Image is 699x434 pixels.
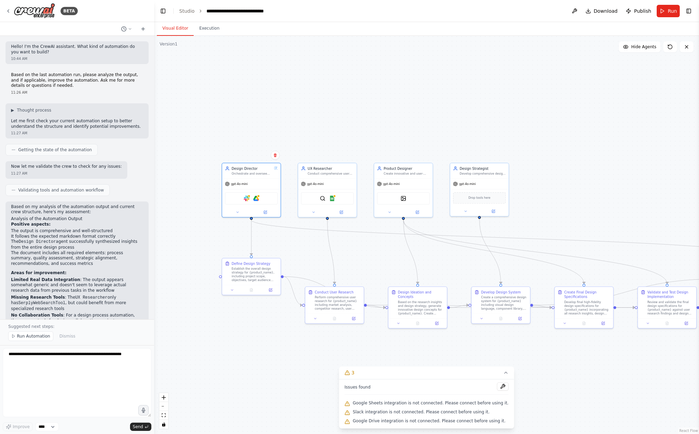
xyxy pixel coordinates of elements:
div: 11:27 AM [11,131,143,136]
div: Product Designer [384,166,430,171]
span: Publish [634,8,651,14]
strong: Positive aspects: [11,222,51,227]
span: gpt-4o-mini [231,182,248,186]
button: Open in side panel [404,209,431,215]
span: 3 [352,369,355,376]
button: Run Automation [8,331,53,341]
div: Create a comprehensive design system for {product_name} including visual design language, compone... [481,296,527,311]
li: It follows the expected markdown format correctly [11,234,143,239]
button: Click to speak your automation idea [138,405,149,415]
div: Validate and Test Design ImplementationReview and validate the final design specifications for {p... [637,287,697,329]
div: Develop comprehensive design strategy and documentation for {product_name}, ensuring alignment be... [460,172,506,176]
div: Design Ideation and Concepts [398,290,444,299]
span: gpt-4o-mini [459,182,476,186]
div: Create Final Design SpecificationsDevelop final high-fidelity design specifications for {product_... [554,287,614,329]
span: Send [133,424,143,430]
span: Thought process [17,107,51,113]
span: Drop tools here [469,196,491,200]
button: Open in side panel [595,320,611,326]
div: Conduct comprehensive user research for {product_name} to understand user needs, behaviors, and p... [308,172,354,176]
div: Product DesignerCreate innovative and user-centered design solutions for {product_name} based on ... [374,163,433,218]
div: Validate and Test Design Implementation [647,290,693,299]
img: SerplyWebSearchTool [320,196,326,201]
div: Based on the research insights and design strategy, generate innovative design concepts for {prod... [398,300,444,316]
div: Develop final high-fidelity design specifications for {product_name} incorporating all research i... [564,300,610,316]
div: 11:26 AM [11,90,143,95]
g: Edge from 01949d9a-63ec-4d4e-916a-fb32a3739db1 to 9343e1ea-d02a-48b9-88ab-303d14f24107 [401,220,669,284]
span: Slack integration is not connected. Please connect before using it. [353,409,490,415]
p: Let me first check your current automation setup to better understand the structure and identify ... [11,118,143,129]
button: Dismiss [56,331,79,341]
button: zoom in [159,393,168,402]
g: Edge from e157f2bf-4a48-4ad2-af7c-eb1afa98639d to 474c59ce-59ef-4102-a3ff-054d65b6c443 [249,220,254,255]
div: Develop Design SystemCreate a comprehensive design system for {product_name} including visual des... [471,287,530,324]
div: 10:44 AM [11,56,143,61]
div: Define Design Strategy [232,261,270,266]
button: Hide Agents [619,41,660,52]
button: Improve [3,422,33,431]
p: : For a design process automation, there are no tools for design collaboration, project managemen... [11,313,143,329]
a: React Flow attribution [679,429,698,433]
img: DallETool [400,196,406,201]
li: The document includes all required elements: process summary, quality assessment, strategic align... [11,250,143,267]
g: Edge from 01949d9a-63ec-4d4e-916a-fb32a3739db1 to ae1aabe3-42b2-4c0d-ae96-fb929840f77c [401,220,587,284]
button: No output available [324,316,344,322]
g: Edge from 474c59ce-59ef-4102-a3ff-054d65b6c443 to 37268d5e-e31b-4ed4-a9db-ea2c617a22f4 [284,274,386,310]
div: Conduct User ResearchPerform comprehensive user research for {product_name} including market anal... [305,287,364,324]
code: UX Researcher [75,295,108,300]
button: Download [583,5,621,17]
div: Conduct User Research [315,290,354,294]
button: No output available [408,320,428,326]
span: Dismiss [60,333,75,339]
div: Develop Design System [481,290,520,294]
button: Start a new chat [138,25,149,33]
span: gpt-4o-mini [383,182,400,186]
g: Edge from f0cd7c87-389b-4e13-938c-3f9cf0c2471a to 36bcc24e-16c8-42b2-b30d-521a06b6cce0 [325,220,337,284]
g: Edge from 01949d9a-63ec-4d4e-916a-fb32a3739db1 to 37268d5e-e31b-4ed4-a9db-ea2c617a22f4 [401,220,420,284]
code: SerplyWebSearchTool [18,301,65,306]
button: No output available [657,320,677,326]
li: The agent successfully synthesized insights from the entire design process [11,239,143,250]
strong: Missing Research Tools [11,295,65,300]
div: Create innovative and user-centered design solutions for {product_name} based on research insight... [384,172,430,176]
div: Design DirectorOrchestrate and oversee the entire product design process for {product_name}, ensu... [222,163,281,218]
g: Edge from 474c59ce-59ef-4102-a3ff-054d65b6c443 to 36bcc24e-16c8-42b2-b30d-521a06b6cce0 [284,274,302,308]
div: UX ResearcherConduct comprehensive user research for {product_name} to understand user needs, beh... [298,163,357,218]
p: Hello! I'm the CrewAI assistant. What kind of automation do you want to build? [11,44,143,55]
div: Design Strategist [460,166,506,171]
h2: Analysis of the Automation Output [11,216,143,222]
code: Design Director [19,239,56,244]
button: Show right sidebar [684,6,693,16]
button: fit view [159,411,168,420]
div: Perform comprehensive user research for {product_name} including market analysis, competitor rese... [315,296,361,311]
button: Delete node [271,151,280,160]
span: Hide Agents [631,44,656,50]
img: Google Sheets [329,196,335,201]
button: ▶Thought process [11,107,51,113]
button: Run [657,5,680,17]
div: Define Design StrategyEstablish the overall design strategy for {product_name}, including project... [222,258,281,295]
strong: No Collaboration Tools [11,313,63,318]
button: Open in side panel [678,320,694,326]
p: Suggested next steps: [8,324,146,329]
button: Open in side panel [429,320,445,326]
div: BETA [61,7,78,15]
span: Validating tools and automation workflow [18,187,104,193]
img: Google Drive [253,196,259,201]
span: gpt-4o-mini [307,182,324,186]
div: Design Ideation and ConceptsBased on the research insights and design strategy, generate innovati... [388,287,448,329]
span: ▶ [11,107,14,113]
span: Google Sheets integration is not connected. Please connect before using it. [353,400,509,406]
p: Based on the last automation run, please analyze the output, and if applicable, improve the autom... [11,72,143,89]
div: Version 1 [160,41,178,47]
button: Open in side panel [512,316,528,322]
button: Execution [194,21,225,36]
button: Open in side panel [345,316,362,322]
div: Create Final Design Specifications [564,290,610,299]
div: Review and validate the final design specifications for {product_name} against user research find... [647,300,693,316]
button: 3 [339,366,514,379]
g: Edge from e830dcdc-4046-41bd-a617-5a082f44b0d9 to 98d4e579-14d8-4f8f-b673-3c7cd7d6f9d8 [477,219,503,284]
img: Slack [244,196,250,201]
p: : The output appears somewhat generic and doesn't seem to leverage actual research data from prev... [11,277,143,293]
p: : The only has , but could benefit from more specialized research tools [11,295,143,312]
